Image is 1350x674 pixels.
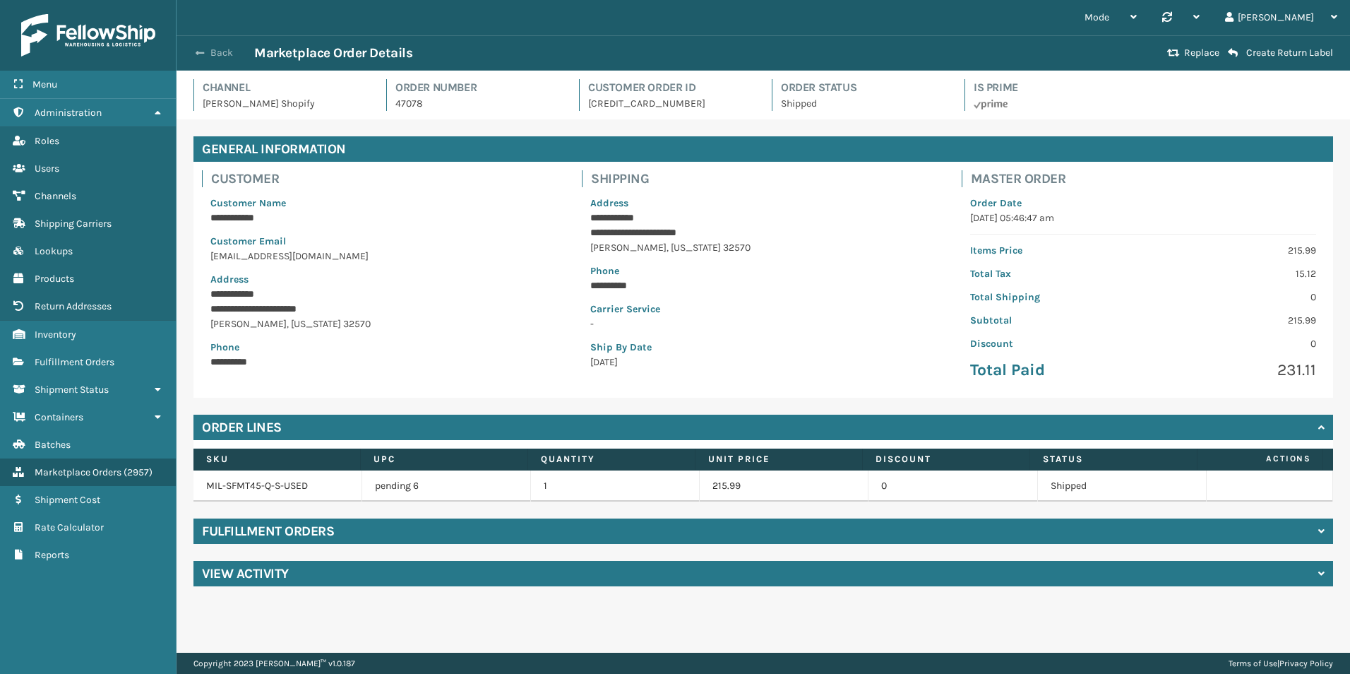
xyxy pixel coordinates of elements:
label: SKU [206,453,347,466]
p: - [590,317,936,331]
p: Copyright 2023 [PERSON_NAME]™ v 1.0.187 [193,653,355,674]
button: Back [189,47,254,59]
p: Total Tax [970,266,1135,281]
p: Total Paid [970,360,1135,381]
div: | [1229,653,1333,674]
p: Items Price [970,243,1135,258]
span: Mode [1085,11,1109,23]
button: Replace [1163,47,1224,59]
td: 1 [531,471,700,502]
span: Actions [1202,447,1320,471]
p: Carrier Service [590,302,936,317]
td: Shipped [1038,471,1207,502]
p: Phone [590,264,936,278]
span: Address [210,273,249,285]
h4: Shipping [591,170,945,187]
span: Address [590,197,628,209]
p: Customer Email [210,234,556,249]
h3: Marketplace Order Details [254,45,412,61]
p: [EMAIL_ADDRESS][DOMAIN_NAME] [210,249,556,264]
p: [PERSON_NAME] , [US_STATE] 32570 [590,240,936,255]
span: Shipment Status [35,384,109,396]
p: 47078 [395,96,562,111]
p: Customer Name [210,196,556,211]
p: Ship By Date [590,340,936,355]
p: 15.12 [1152,266,1316,281]
h4: General Information [193,136,1333,162]
span: Menu [32,78,57,90]
p: [DATE] [590,355,936,369]
td: pending 6 [362,471,531,502]
h4: Channel [203,79,369,96]
td: 0 [868,471,1037,502]
span: Shipping Carriers [35,218,112,230]
h4: Customer [211,170,565,187]
a: Privacy Policy [1279,658,1333,668]
p: [DATE] 05:46:47 am [970,211,1316,225]
span: ( 2957 ) [124,466,153,478]
label: Status [1043,453,1184,466]
td: 215.99 [700,471,868,502]
p: 0 [1152,336,1316,351]
h4: Order Lines [202,419,282,436]
label: Quantity [541,453,682,466]
p: [CREDIT_CARD_NUMBER] [588,96,755,111]
p: Order Date [970,196,1316,211]
span: Return Addresses [35,300,112,312]
p: Discount [970,336,1135,351]
button: Create Return Label [1224,47,1337,59]
p: [PERSON_NAME] Shopify [203,96,369,111]
i: Create Return Label [1228,47,1238,59]
p: 231.11 [1152,360,1316,381]
p: [PERSON_NAME] , [US_STATE] 32570 [210,317,556,331]
span: Containers [35,411,83,423]
label: Unit Price [708,453,849,466]
a: MIL-SFMT45-Q-S-USED [206,480,308,492]
p: Total Shipping [970,290,1135,305]
a: Terms of Use [1229,658,1277,668]
img: logo [21,14,155,57]
label: Discount [876,453,1017,466]
label: UPC [374,453,515,466]
i: Replace [1167,48,1180,58]
p: Subtotal [970,313,1135,328]
span: Reports [35,549,69,561]
h4: Order Status [781,79,948,96]
p: 215.99 [1152,313,1316,328]
p: Phone [210,340,556,355]
p: 215.99 [1152,243,1316,258]
span: Administration [35,107,102,119]
span: Marketplace Orders [35,466,121,478]
span: Lookups [35,245,73,257]
p: Shipped [781,96,948,111]
span: Roles [35,135,59,147]
h4: Master Order [971,170,1325,187]
h4: Fulfillment Orders [202,523,334,540]
span: Fulfillment Orders [35,356,114,368]
span: Products [35,273,74,285]
span: Shipment Cost [35,494,100,506]
span: Batches [35,439,71,451]
span: Channels [35,190,76,202]
span: Inventory [35,329,76,341]
span: Rate Calculator [35,521,104,533]
h4: Customer Order Id [588,79,755,96]
h4: Is Prime [974,79,1140,96]
h4: View Activity [202,565,289,582]
h4: Order Number [395,79,562,96]
p: 0 [1152,290,1316,305]
span: Users [35,162,59,175]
